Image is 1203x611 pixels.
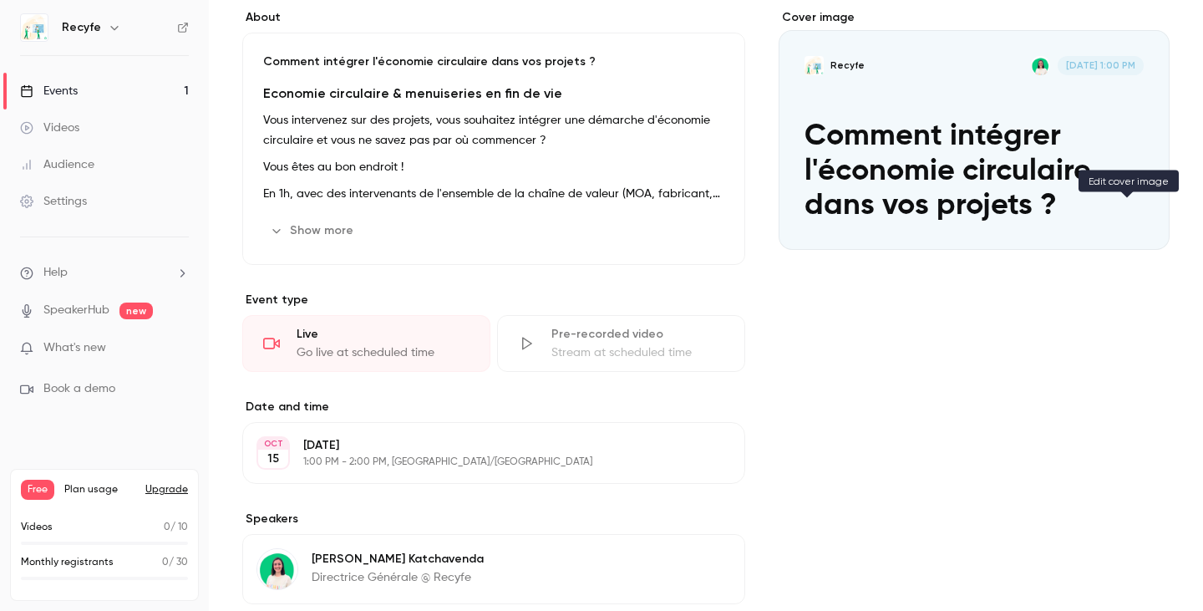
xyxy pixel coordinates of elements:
div: Videos [20,120,79,136]
p: Directrice Générale @ Recyfe [312,569,484,586]
p: En 1h, avec des intervenants de l'ensemble de la chaîne de valeur (MOA, fabricant, ...), nous vou... [263,184,724,204]
a: SpeakerHub [43,302,109,319]
span: Book a demo [43,380,115,398]
iframe: Noticeable Trigger [169,341,189,356]
label: Date and time [242,399,745,415]
p: / 30 [162,555,188,570]
div: Pauline Katchavenda[PERSON_NAME] KatchavendaDirectrice Générale @ Recyfe [242,534,745,604]
p: Event type [242,292,745,308]
div: OCT [258,438,288,450]
div: Events [20,83,78,99]
h6: Recyfe [62,19,101,36]
p: Comment intégrer l'économie circulaire dans vos projets ? [263,53,724,70]
label: Cover image [779,9,1170,26]
button: Upgrade [145,483,188,496]
span: 0 [162,558,169,568]
span: Plan usage [64,483,135,496]
span: Help [43,264,68,282]
span: What's new [43,339,106,357]
button: Show more [263,217,363,244]
p: Monthly registrants [21,555,114,570]
div: Pre-recorded videoStream at scheduled time [497,315,745,372]
p: Videos [21,520,53,535]
div: LiveGo live at scheduled time [242,315,490,372]
div: Live [297,326,470,343]
label: About [242,9,745,26]
span: 0 [164,522,170,532]
p: 15 [267,451,279,467]
div: Go live at scheduled time [297,344,470,361]
p: / 10 [164,520,188,535]
p: Vous intervenez sur des projets, vous souhaitez intégrer une démarche d'économie circulaire et vo... [263,110,724,150]
img: Recyfe [21,14,48,41]
p: Vous êtes au bon endroit ! [263,157,724,177]
span: Free [21,480,54,500]
p: [DATE] [303,437,657,454]
div: Audience [20,156,94,173]
section: Cover image [779,9,1170,250]
label: Speakers [242,511,745,527]
p: 1:00 PM - 2:00 PM, [GEOGRAPHIC_DATA]/[GEOGRAPHIC_DATA] [303,456,657,469]
div: Stream at scheduled time [551,344,724,361]
img: Pauline Katchavenda [257,549,297,589]
p: [PERSON_NAME] Katchavenda [312,551,484,568]
li: help-dropdown-opener [20,264,189,282]
h2: Economie circulaire & menuiseries en fin de vie [263,84,724,104]
div: Settings [20,193,87,210]
div: Pre-recorded video [551,326,724,343]
span: new [119,303,153,319]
